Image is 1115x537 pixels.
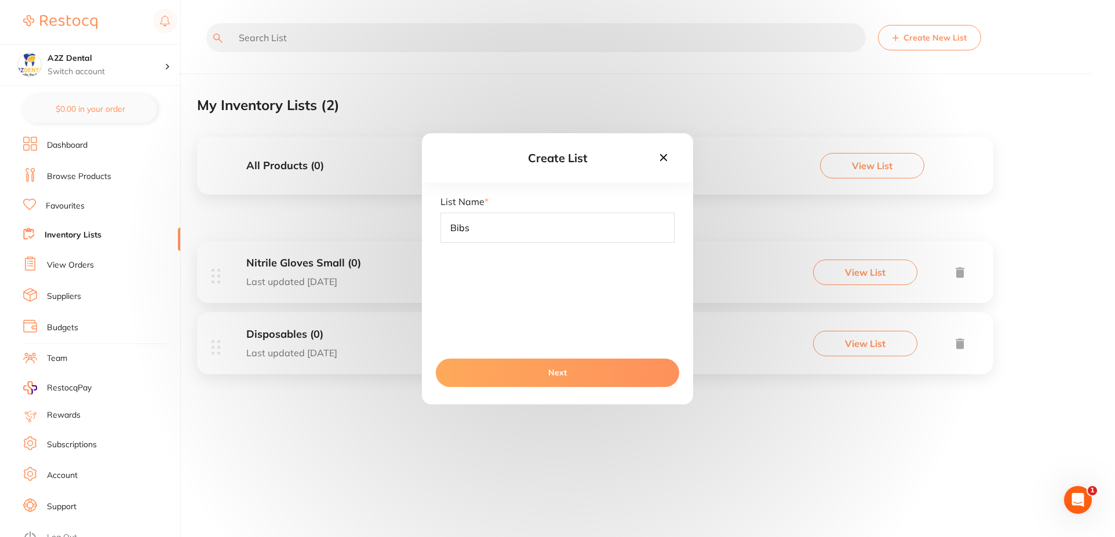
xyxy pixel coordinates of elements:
span: Create List [528,151,588,165]
span: 1 [1088,486,1097,495]
iframe: Intercom live chat [1064,486,1092,514]
label: List Name [440,196,675,207]
input: Add a name [440,213,675,243]
button: Next [436,359,679,386]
